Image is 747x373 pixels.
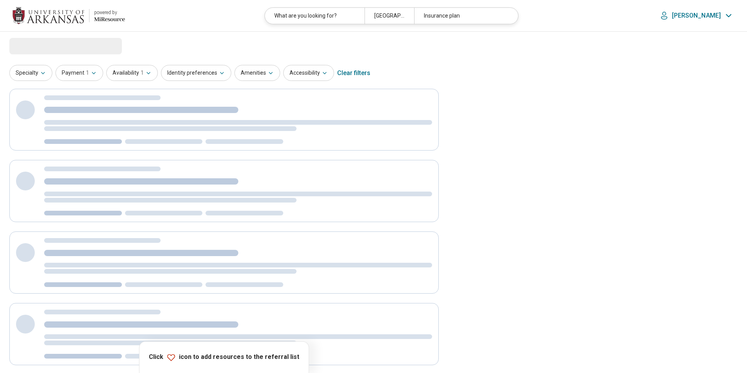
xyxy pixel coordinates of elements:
[86,69,89,77] span: 1
[55,65,103,81] button: Payment1
[161,65,231,81] button: Identity preferences
[234,65,280,81] button: Amenities
[9,65,52,81] button: Specialty
[13,6,84,25] img: University of Arkansas
[283,65,334,81] button: Accessibility
[94,9,125,16] div: powered by
[337,64,370,82] div: Clear filters
[414,8,513,24] div: Insurance plan
[141,69,144,77] span: 1
[9,38,75,54] span: Loading...
[106,65,158,81] button: Availability1
[365,8,414,24] div: [GEOGRAPHIC_DATA], [GEOGRAPHIC_DATA]
[13,6,125,25] a: University of Arkansaspowered by
[265,8,364,24] div: What are you looking for?
[672,12,721,20] p: [PERSON_NAME]
[149,353,299,362] p: Click icon to add resources to the referral list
